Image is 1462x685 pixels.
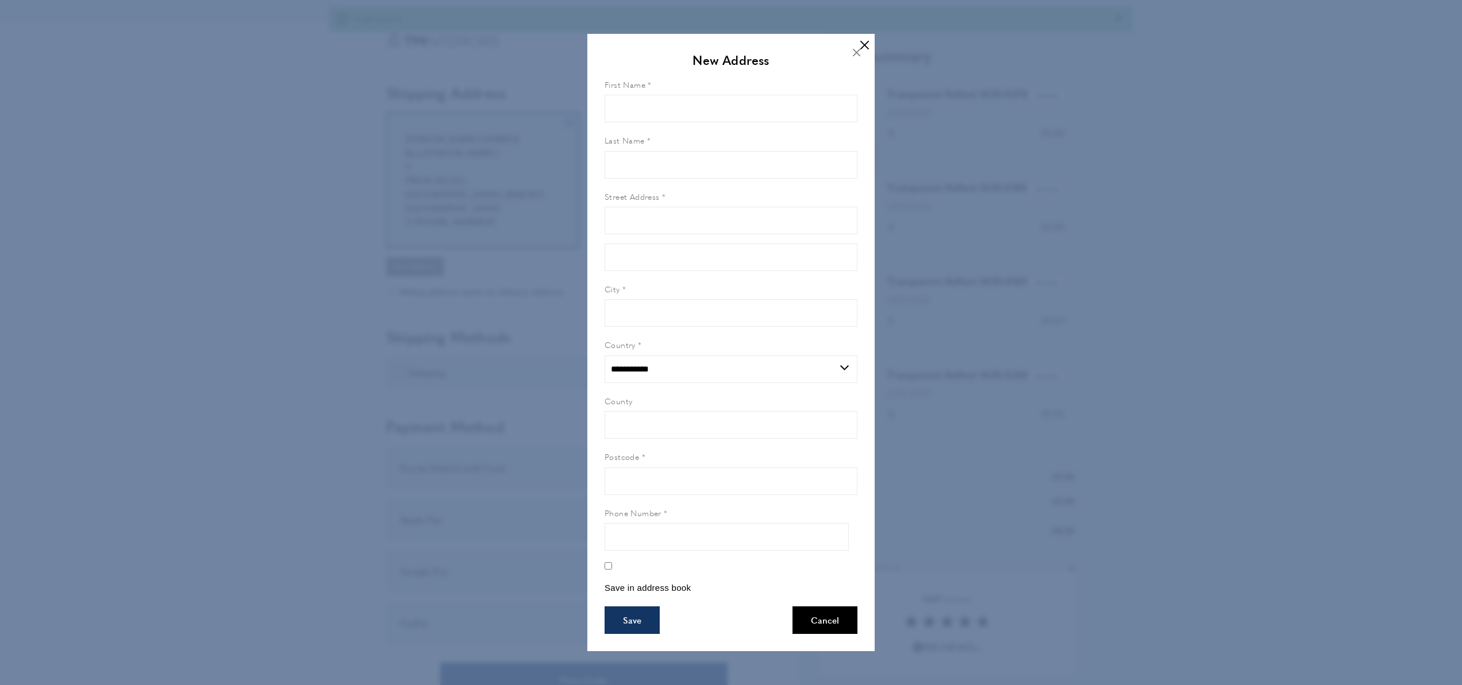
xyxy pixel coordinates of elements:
span: Country [605,339,636,350]
span: County [605,395,632,407]
button: Cancel [792,606,857,634]
span: City [605,283,620,295]
span: Postcode [605,451,639,462]
span: First Name [605,79,645,90]
span: Phone Number [605,507,661,518]
span: Save in address book [605,583,691,593]
span: Street Address [605,191,660,202]
span: Last Name [605,134,645,146]
button: Save [605,606,660,634]
h2: New Address [605,51,857,69]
